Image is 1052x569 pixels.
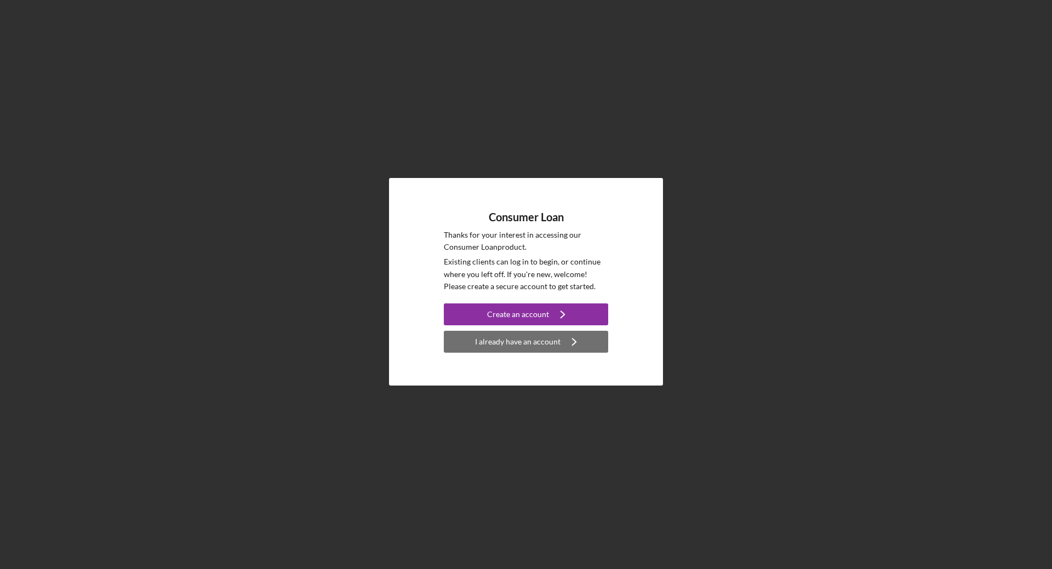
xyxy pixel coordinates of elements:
[489,211,564,223] h4: Consumer Loan
[487,303,549,325] div: Create an account
[475,331,561,353] div: I already have an account
[444,229,608,254] p: Thanks for your interest in accessing our Consumer Loan product.
[444,303,608,328] a: Create an account
[444,256,608,292] p: Existing clients can log in to begin, or continue where you left off. If you're new, welcome! Ple...
[444,303,608,325] button: Create an account
[444,331,608,353] button: I already have an account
